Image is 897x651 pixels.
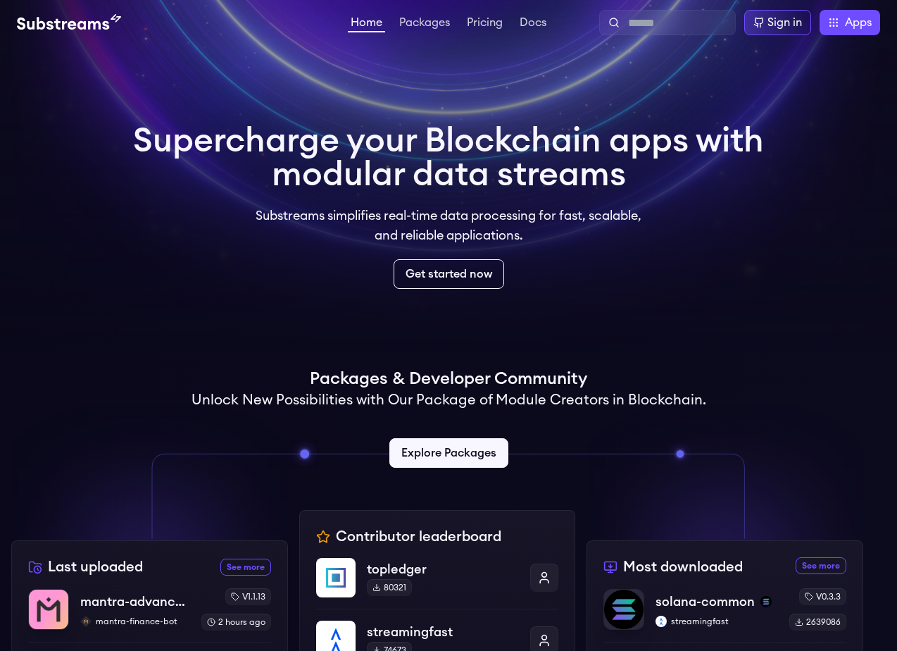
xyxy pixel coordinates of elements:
[744,10,811,35] a: Sign in
[29,590,68,629] img: mantra-advanced
[655,616,778,627] p: streamingfast
[310,368,587,390] h1: Packages & Developer Community
[246,206,651,245] p: Substreams simplifies real-time data processing for fast, scalable, and reliable applications.
[80,616,190,627] p: mantra-finance-bot
[367,559,520,579] p: topledger
[464,17,506,31] a: Pricing
[367,622,520,642] p: streamingfast
[348,17,385,32] a: Home
[394,259,504,289] a: Get started now
[604,590,644,629] img: solana-common
[192,390,706,410] h2: Unlock New Possibilities with Our Package of Module Creators in Blockchain.
[316,558,356,597] img: topledger
[799,588,846,605] div: v0.3.3
[796,557,846,574] a: See more most downloaded packages
[396,17,453,31] a: Packages
[655,592,755,612] p: solana-common
[17,14,121,31] img: Substream's logo
[220,559,271,576] a: See more recently uploaded packages
[517,17,549,31] a: Docs
[789,614,846,631] div: 2639086
[367,579,412,596] div: 80321
[225,588,271,605] div: v1.1.13
[655,616,667,627] img: streamingfast
[28,588,271,642] a: mantra-advancedmantra-advancedmantra-finance-botmantra-finance-botv1.1.132 hours ago
[603,588,846,642] a: solana-commonsolana-commonsolanastreamingfaststreamingfastv0.3.32639086
[201,614,271,631] div: 2 hours ago
[133,124,764,192] h1: Supercharge your Blockchain apps with modular data streams
[316,558,559,609] a: topledgertopledger80321
[767,14,802,31] div: Sign in
[80,592,190,612] p: mantra-advanced
[80,616,92,627] img: mantra-finance-bot
[760,596,772,607] img: solana
[845,14,872,31] span: Apps
[389,438,508,468] a: Explore Packages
